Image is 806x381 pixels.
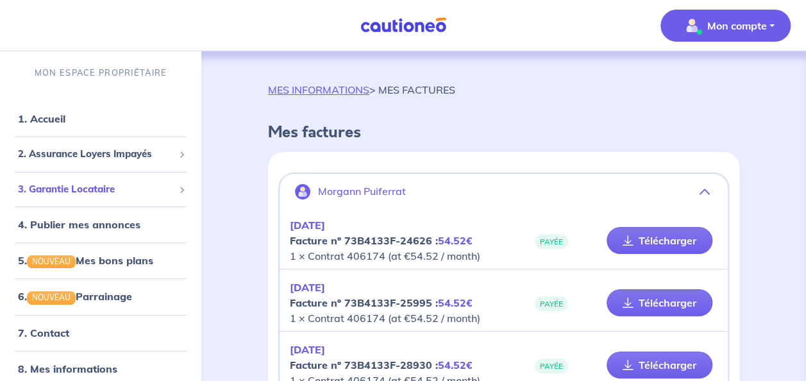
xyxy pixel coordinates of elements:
[5,248,196,273] div: 5.NOUVEAUMes bons plans
[18,326,69,339] a: 7. Contact
[355,17,451,33] img: Cautioneo
[290,234,473,247] strong: Facture nº 73B4133F-24626 :
[318,185,406,198] p: Morgann Puiferrat
[5,177,196,202] div: 3. Garantie Locataire
[5,212,196,237] div: 4. Publier mes annonces
[290,359,473,371] strong: Facture nº 73B4133F-28930 :
[18,290,132,303] a: 6.NOUVEAUParrainage
[18,218,140,231] a: 4. Publier mes annonces
[438,234,473,247] em: 54.52€
[438,359,473,371] em: 54.52€
[268,82,455,97] p: > MES FACTURES
[535,359,568,373] span: PAYÉE
[18,254,153,267] a: 5.NOUVEAUMes bons plans
[18,362,117,375] a: 8. Mes informations
[290,296,473,309] strong: Facture nº 73B4133F-25995 :
[607,227,712,254] a: Télécharger
[5,142,196,167] div: 2. Assurance Loyers Impayés
[682,15,702,36] img: illu_account_valid_menu.svg
[290,217,503,264] p: 1 × Contrat 406174 (at €54.52 / month)
[290,281,325,294] em: [DATE]
[607,351,712,378] a: Télécharger
[268,83,369,96] a: MES INFORMATIONS
[5,106,196,131] div: 1. Accueil
[295,184,310,199] img: illu_account.svg
[18,182,174,197] span: 3. Garantie Locataire
[438,296,473,309] em: 54.52€
[535,234,568,249] span: PAYÉE
[660,10,791,42] button: illu_account_valid_menu.svgMon compte
[290,280,503,326] p: 1 × Contrat 406174 (at €54.52 / month)
[290,219,325,232] em: [DATE]
[35,67,167,79] p: MON ESPACE PROPRIÉTAIRE
[280,176,728,207] button: Morgann Puiferrat
[607,289,712,316] a: Télécharger
[707,18,767,33] p: Mon compte
[18,147,174,162] span: 2. Assurance Loyers Impayés
[290,343,325,356] em: [DATE]
[18,112,65,125] a: 1. Accueil
[535,296,568,311] span: PAYÉE
[5,320,196,346] div: 7. Contact
[268,123,739,142] h4: Mes factures
[5,284,196,309] div: 6.NOUVEAUParrainage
